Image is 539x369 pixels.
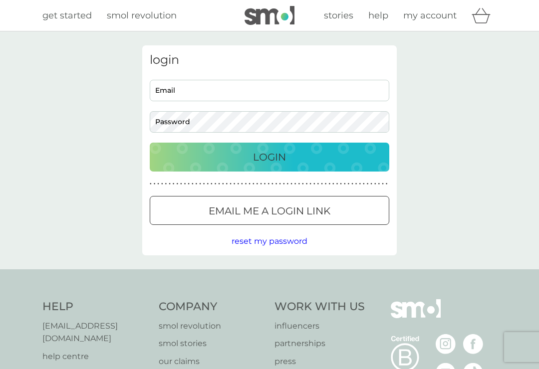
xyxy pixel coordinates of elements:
[199,182,201,186] p: ●
[302,182,304,186] p: ●
[232,236,307,246] span: reset my password
[436,334,456,354] img: visit the smol Instagram page
[344,182,346,186] p: ●
[332,182,334,186] p: ●
[391,299,441,333] img: smol
[368,10,388,21] span: help
[382,182,384,186] p: ●
[42,299,149,315] h4: Help
[107,8,177,23] a: smol revolution
[363,182,365,186] p: ●
[368,8,388,23] a: help
[274,337,365,350] a: partnerships
[232,235,307,248] button: reset my password
[203,182,205,186] p: ●
[317,182,319,186] p: ●
[249,182,251,186] p: ●
[169,182,171,186] p: ●
[328,182,330,186] p: ●
[157,182,159,186] p: ●
[290,182,292,186] p: ●
[184,182,186,186] p: ●
[237,182,239,186] p: ●
[159,299,265,315] h4: Company
[348,182,350,186] p: ●
[374,182,376,186] p: ●
[355,182,357,186] p: ●
[161,182,163,186] p: ●
[207,182,209,186] p: ●
[294,182,296,186] p: ●
[386,182,388,186] p: ●
[309,182,311,186] p: ●
[154,182,156,186] p: ●
[230,182,232,186] p: ●
[359,182,361,186] p: ●
[340,182,342,186] p: ●
[260,182,262,186] p: ●
[42,320,149,345] a: [EMAIL_ADDRESS][DOMAIN_NAME]
[351,182,353,186] p: ●
[226,182,228,186] p: ●
[150,182,152,186] p: ●
[253,149,286,165] p: Login
[188,182,190,186] p: ●
[336,182,338,186] p: ●
[218,182,220,186] p: ●
[107,10,177,21] span: smol revolution
[176,182,178,186] p: ●
[321,182,323,186] p: ●
[42,350,149,363] a: help centre
[253,182,255,186] p: ●
[274,320,365,333] a: influencers
[367,182,369,186] p: ●
[378,182,380,186] p: ●
[159,355,265,368] a: our claims
[306,182,308,186] p: ●
[324,10,353,21] span: stories
[257,182,259,186] p: ●
[403,8,457,23] a: my account
[245,182,247,186] p: ●
[42,10,92,21] span: get started
[264,182,266,186] p: ●
[234,182,236,186] p: ●
[274,299,365,315] h4: Work With Us
[370,182,372,186] p: ●
[209,203,330,219] p: Email me a login link
[42,8,92,23] a: get started
[241,182,243,186] p: ●
[325,182,327,186] p: ●
[463,334,483,354] img: visit the smol Facebook page
[192,182,194,186] p: ●
[150,53,389,67] h3: login
[159,320,265,333] a: smol revolution
[150,143,389,172] button: Login
[180,182,182,186] p: ●
[271,182,273,186] p: ●
[215,182,217,186] p: ●
[279,182,281,186] p: ●
[287,182,289,186] p: ●
[165,182,167,186] p: ●
[268,182,269,186] p: ●
[472,5,497,25] div: basket
[298,182,300,186] p: ●
[275,182,277,186] p: ●
[222,182,224,186] p: ●
[159,337,265,350] a: smol stories
[274,355,365,368] a: press
[211,182,213,186] p: ●
[245,6,294,25] img: smol
[196,182,198,186] p: ●
[324,8,353,23] a: stories
[150,196,389,225] button: Email me a login link
[173,182,175,186] p: ●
